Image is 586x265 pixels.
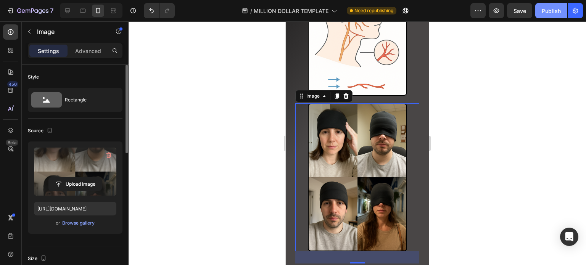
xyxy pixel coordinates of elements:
[48,177,102,191] button: Upload Image
[38,47,59,55] p: Settings
[6,140,18,146] div: Beta
[542,7,561,15] div: Publish
[62,220,95,226] div: Browse gallery
[34,202,116,215] input: https://example.com/image.jpg
[7,81,18,87] div: 450
[354,7,393,14] span: Need republishing
[75,47,101,55] p: Advanced
[37,27,102,36] p: Image
[56,218,60,228] span: or
[507,3,532,18] button: Save
[254,7,328,15] span: MILLION DOLLAR TEMPLATE
[28,254,48,264] div: Size
[250,7,252,15] span: /
[65,91,111,109] div: Rectangle
[50,6,53,15] p: 7
[144,3,175,18] div: Undo/Redo
[3,3,57,18] button: 7
[514,8,526,14] span: Save
[286,21,429,265] iframe: Design area
[535,3,567,18] button: Publish
[28,126,54,136] div: Source
[62,219,95,227] button: Browse gallery
[28,74,39,80] div: Style
[560,228,578,246] div: Open Intercom Messenger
